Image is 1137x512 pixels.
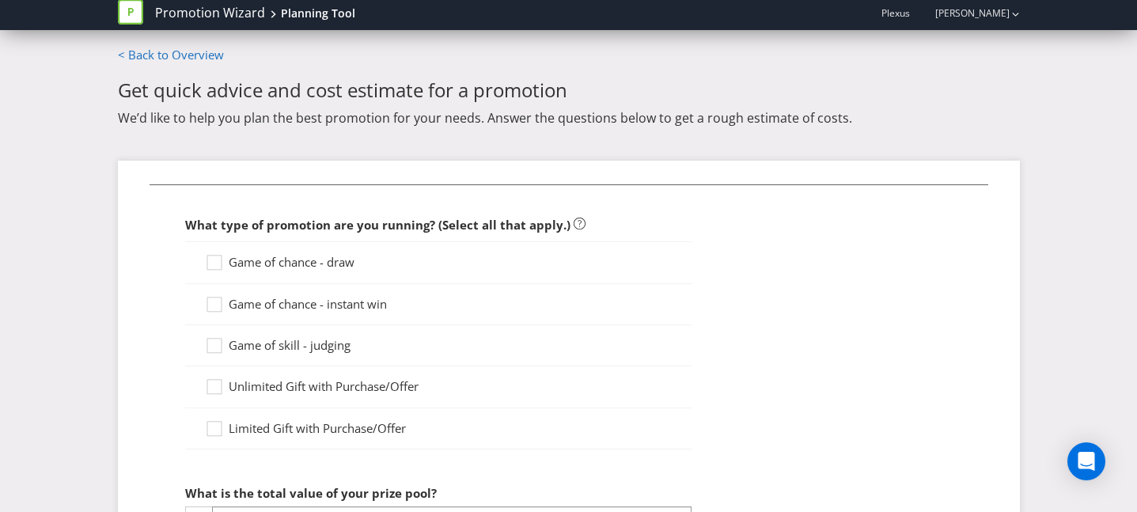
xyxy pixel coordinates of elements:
div: Planning Tool [281,6,355,21]
span: Game of skill - judging [229,337,351,353]
a: [PERSON_NAME] [919,6,1010,20]
span: What type of promotion are you running? (Select all that apply.) [185,217,570,233]
span: What is the total value of your prize pool? [185,485,437,501]
h2: Get quick advice and cost estimate for a promotion [118,80,1020,101]
span: Game of chance - instant win [229,296,387,312]
span: Unlimited Gift with Purchase/Offer [229,378,419,394]
span: Game of chance - draw [229,254,354,270]
span: Limited Gift with Purchase/Offer [229,420,406,436]
span: Plexus [881,6,910,20]
p: We’d like to help you plan the best promotion for your needs. Answer the questions below to get a... [118,109,1020,127]
a: < Back to Overview [118,47,224,63]
a: Promotion Wizard [155,4,265,22]
div: Open Intercom Messenger [1067,442,1105,480]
